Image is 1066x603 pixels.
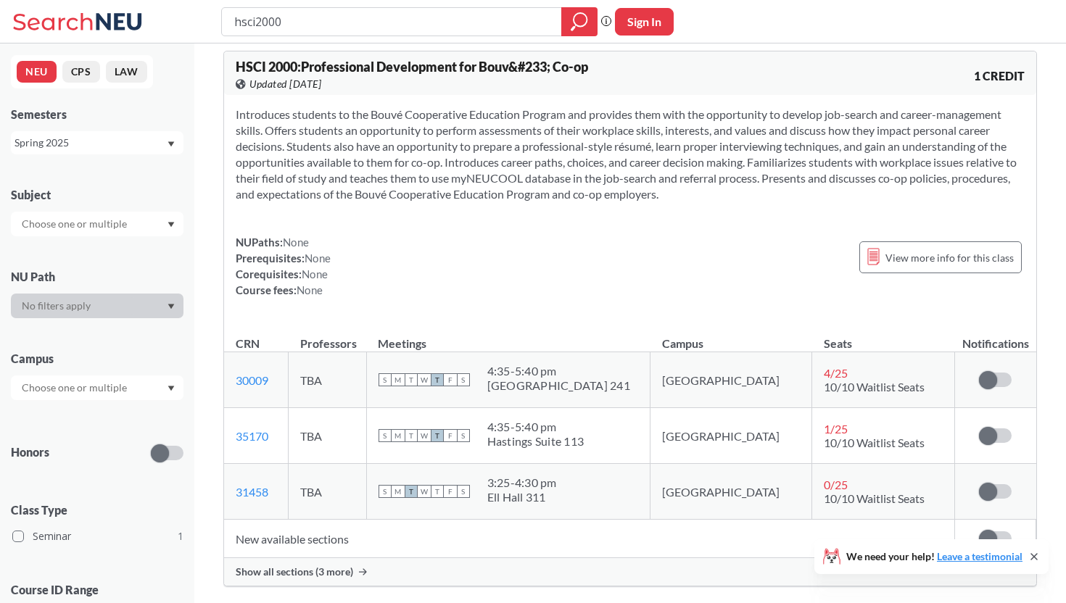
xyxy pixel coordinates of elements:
[12,527,183,546] label: Seminar
[431,485,444,498] span: T
[168,141,175,147] svg: Dropdown arrow
[302,267,328,280] span: None
[444,429,457,442] span: F
[650,464,812,520] td: [GEOGRAPHIC_DATA]
[392,429,405,442] span: M
[487,420,584,434] div: 4:35 - 5:40 pm
[444,373,457,386] span: F
[11,107,183,122] div: Semesters
[457,373,470,386] span: S
[178,528,183,544] span: 1
[224,520,955,558] td: New available sections
[650,352,812,408] td: [GEOGRAPHIC_DATA]
[405,373,418,386] span: T
[106,61,147,83] button: LAW
[392,485,405,498] span: M
[431,429,444,442] span: T
[283,236,309,249] span: None
[17,61,57,83] button: NEU
[824,380,925,394] span: 10/10 Waitlist Seats
[15,135,166,151] div: Spring 2025
[62,61,100,83] button: CPS
[974,68,1025,84] span: 1 CREDIT
[650,321,812,352] th: Campus
[405,485,418,498] span: T
[955,321,1036,352] th: Notifications
[236,336,260,352] div: CRN
[289,464,366,520] td: TBA
[418,373,431,386] span: W
[236,107,1025,202] section: Introduces students to the Bouvé Cooperative Education Program and provides them with the opportu...
[11,269,183,285] div: NU Path
[444,485,457,498] span: F
[571,12,588,32] svg: magnifying glass
[168,304,175,309] svg: Dropdown arrow
[11,444,49,461] p: Honors
[236,59,588,75] span: HSCI 2000 : Professional Development for Bouv&#233; Co-op
[236,234,331,298] div: NUPaths: Prerequisites: Corequisites: Course fees:
[379,485,392,498] span: S
[289,321,366,352] th: Professors
[289,408,366,464] td: TBA
[236,373,268,387] a: 30009
[11,131,183,154] div: Spring 2025Dropdown arrow
[431,373,444,386] span: T
[11,502,183,518] span: Class Type
[824,422,848,436] span: 1 / 25
[11,294,183,318] div: Dropdown arrow
[824,436,925,449] span: 10/10 Waitlist Seats
[812,321,955,352] th: Seats
[487,378,630,393] div: [GEOGRAPHIC_DATA] 241
[487,434,584,449] div: Hastings Suite 113
[824,491,925,505] span: 10/10 Waitlist Seats
[379,429,392,442] span: S
[487,475,557,490] div: 3:25 - 4:30 pm
[236,485,268,499] a: 31458
[15,215,136,233] input: Choose one or multiple
[487,364,630,378] div: 4:35 - 5:40 pm
[405,429,418,442] span: T
[457,429,470,442] span: S
[297,283,323,296] span: None
[418,485,431,498] span: W
[11,187,183,203] div: Subject
[11,582,183,599] p: Course ID Range
[236,429,268,443] a: 35170
[392,373,405,386] span: M
[168,222,175,228] svg: Dropdown arrow
[11,375,183,400] div: Dropdown arrow
[11,212,183,236] div: Dropdown arrow
[846,552,1022,562] span: We need your help!
[487,490,557,504] div: Ell Hall 311
[824,478,848,491] span: 0 / 25
[824,366,848,380] span: 4 / 25
[366,321,650,352] th: Meetings
[615,8,674,36] button: Sign In
[168,386,175,391] svg: Dropdown arrow
[650,408,812,464] td: [GEOGRAPHIC_DATA]
[937,550,1022,562] a: Leave a testimonial
[11,351,183,367] div: Campus
[15,379,136,396] input: Choose one or multiple
[885,249,1014,267] span: View more info for this class
[379,373,392,386] span: S
[457,485,470,498] span: S
[249,76,321,92] span: Updated [DATE]
[233,9,551,34] input: Class, professor, course number, "phrase"
[289,352,366,408] td: TBA
[561,7,598,36] div: magnifying glass
[236,565,353,578] span: Show all sections (3 more)
[305,251,331,265] span: None
[224,558,1036,586] div: Show all sections (3 more)
[418,429,431,442] span: W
